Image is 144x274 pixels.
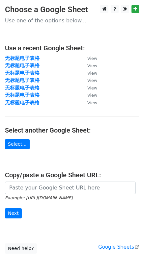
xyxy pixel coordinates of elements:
a: View [81,85,97,91]
small: View [87,100,97,105]
small: View [87,63,97,68]
a: 无标题电子表格 [5,70,40,76]
a: View [81,77,97,83]
h4: Select another Google Sheet: [5,126,139,134]
p: Use one of the options below... [5,17,139,24]
a: 无标题电子表格 [5,62,40,68]
input: Paste your Google Sheet URL here [5,182,136,194]
a: 无标题电子表格 [5,85,40,91]
small: View [87,71,97,76]
a: View [81,55,97,61]
small: View [87,56,97,61]
small: View [87,78,97,83]
h4: Use a recent Google Sheet: [5,44,139,52]
a: View [81,92,97,98]
a: 无标题电子表格 [5,100,40,106]
a: View [81,70,97,76]
h4: Copy/paste a Google Sheet URL: [5,171,139,179]
h3: Choose a Google Sheet [5,5,139,14]
a: View [81,62,97,68]
a: 无标题电子表格 [5,92,40,98]
small: View [87,93,97,98]
a: Select... [5,139,30,149]
small: View [87,86,97,90]
input: Next [5,208,22,218]
a: View [81,100,97,106]
a: Google Sheets [98,244,139,250]
a: 无标题电子表格 [5,55,40,61]
a: 无标题电子表格 [5,77,40,83]
small: Example: [URL][DOMAIN_NAME] [5,195,72,200]
a: Need help? [5,243,37,254]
